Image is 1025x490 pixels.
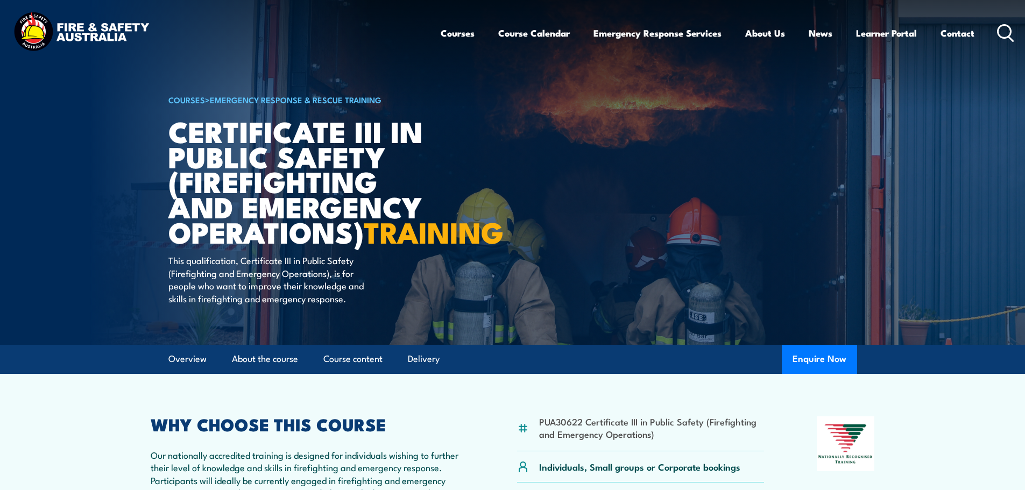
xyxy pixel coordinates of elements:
[856,19,917,47] a: Learner Portal
[539,460,740,473] p: Individuals, Small groups or Corporate bookings
[539,415,765,441] li: PUA30622 Certificate III in Public Safety (Firefighting and Emergency Operations)
[782,345,857,374] button: Enquire Now
[168,345,207,373] a: Overview
[408,345,440,373] a: Delivery
[441,19,475,47] a: Courses
[745,19,785,47] a: About Us
[817,416,875,471] img: Nationally Recognised Training logo.
[232,345,298,373] a: About the course
[168,254,365,304] p: This qualification, Certificate III in Public Safety (Firefighting and Emergency Operations), is ...
[168,93,434,106] h6: >
[593,19,722,47] a: Emergency Response Services
[941,19,974,47] a: Contact
[498,19,570,47] a: Course Calendar
[364,209,504,253] strong: TRAINING
[168,94,205,105] a: COURSES
[809,19,832,47] a: News
[210,94,381,105] a: Emergency Response & Rescue Training
[168,118,434,244] h1: Certificate III in Public Safety (Firefighting and Emergency Operations)
[151,416,465,431] h2: WHY CHOOSE THIS COURSE
[323,345,383,373] a: Course content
